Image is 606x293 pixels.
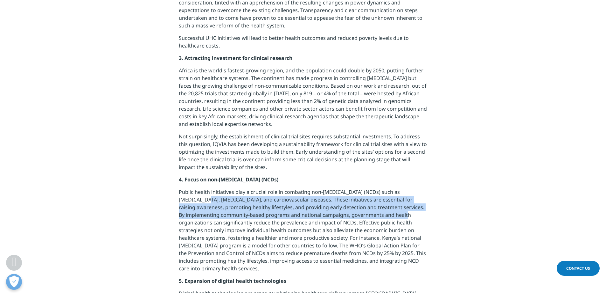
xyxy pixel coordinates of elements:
[179,176,278,183] span: 4. Focus on non-[MEDICAL_DATA] (NCDs)
[179,277,286,284] strong: 5. Expansion of digital health technologies
[179,55,292,62] strong: 3. Attracting investment for clinical research
[6,274,22,290] button: Open Preferences
[179,34,427,54] p: Successful UHC initiatives will lead to better health outcomes and reduced poverty levels due to ...
[179,133,427,176] p: Not surprisingly, the establishment of clinical trial sites requires substantial investments. To ...
[557,261,600,276] a: Contact Us
[179,188,427,277] p: Public health initiatives play a crucial role in combating non-[MEDICAL_DATA] (NCDs) such as [MED...
[566,266,590,271] span: Contact Us
[179,67,427,133] p: Africa is the world's fastest-growing region, and the population could double by 2050, putting fu...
